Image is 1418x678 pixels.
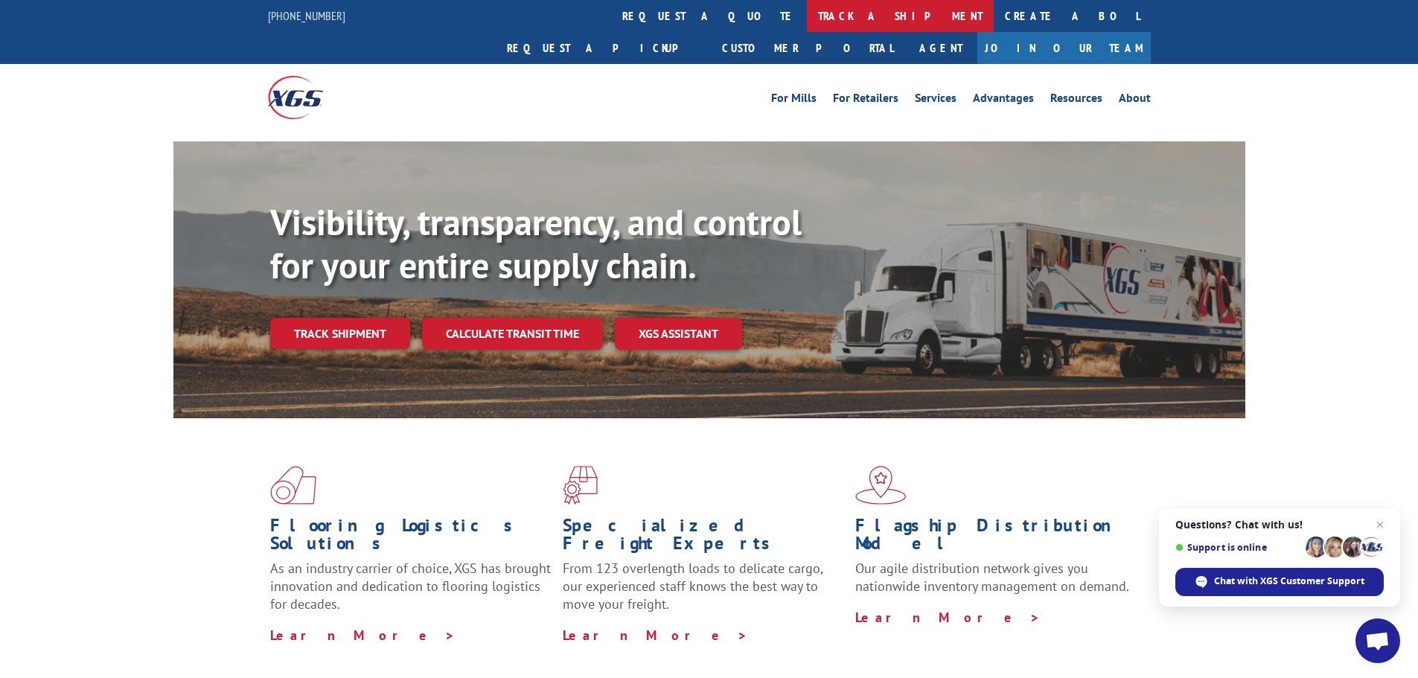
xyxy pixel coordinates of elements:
[855,517,1137,560] h1: Flagship Distribution Model
[270,627,456,644] a: Learn More >
[563,466,598,505] img: xgs-icon-focused-on-flooring-red
[270,560,551,613] span: As an industry carrier of choice, XGS has brought innovation and dedication to flooring logistics...
[855,609,1041,626] a: Learn More >
[563,517,844,560] h1: Specialized Freight Experts
[1214,575,1364,588] span: Chat with XGS Customer Support
[615,318,742,350] a: XGS ASSISTANT
[833,92,898,109] a: For Retailers
[563,627,748,644] a: Learn More >
[270,318,410,349] a: Track shipment
[1175,568,1384,596] div: Chat with XGS Customer Support
[270,199,802,288] b: Visibility, transparency, and control for your entire supply chain.
[496,32,711,64] a: Request a pickup
[1175,519,1384,531] span: Questions? Chat with us!
[270,517,552,560] h1: Flooring Logistics Solutions
[268,8,345,23] a: [PHONE_NUMBER]
[270,466,316,505] img: xgs-icon-total-supply-chain-intelligence-red
[904,32,977,64] a: Agent
[855,560,1129,595] span: Our agile distribution network gives you nationwide inventory management on demand.
[1119,92,1151,109] a: About
[855,466,907,505] img: xgs-icon-flagship-distribution-model-red
[771,92,817,109] a: For Mills
[1175,542,1300,553] span: Support is online
[563,560,844,626] p: From 123 overlength loads to delicate cargo, our experienced staff knows the best way to move you...
[422,318,603,350] a: Calculate transit time
[973,92,1034,109] a: Advantages
[977,32,1151,64] a: Join Our Team
[1355,618,1400,663] div: Open chat
[915,92,956,109] a: Services
[1371,516,1389,534] span: Close chat
[711,32,904,64] a: Customer Portal
[1050,92,1102,109] a: Resources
